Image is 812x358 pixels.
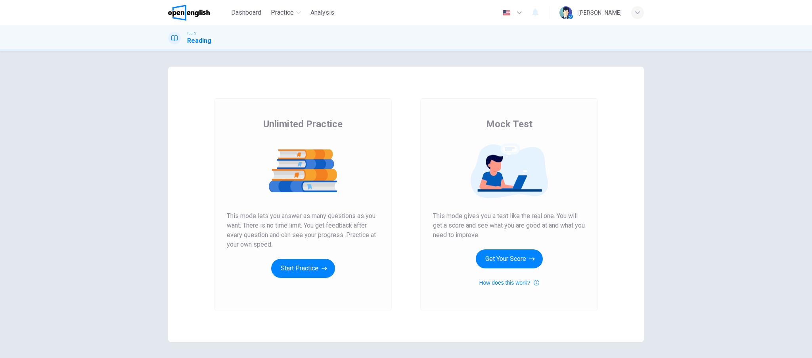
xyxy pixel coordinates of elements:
h1: Reading [187,36,211,46]
img: OpenEnglish logo [168,5,210,21]
button: Get Your Score [476,249,543,268]
span: Mock Test [486,118,532,130]
img: en [502,10,511,16]
img: Profile picture [559,6,572,19]
span: IELTS [187,31,196,36]
span: Practice [271,8,294,17]
div: [PERSON_NAME] [578,8,622,17]
button: Analysis [307,6,337,20]
span: Analysis [310,8,334,17]
span: This mode lets you answer as many questions as you want. There is no time limit. You get feedback... [227,211,379,249]
button: Start Practice [271,259,335,278]
a: OpenEnglish logo [168,5,228,21]
span: Dashboard [231,8,261,17]
button: Dashboard [228,6,264,20]
button: Practice [268,6,304,20]
button: How does this work? [479,278,539,287]
span: Unlimited Practice [263,118,343,130]
span: This mode gives you a test like the real one. You will get a score and see what you are good at a... [433,211,585,240]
